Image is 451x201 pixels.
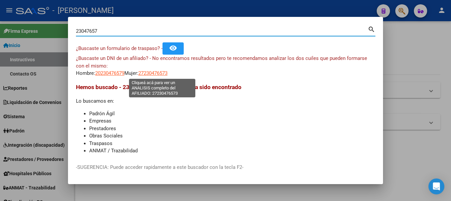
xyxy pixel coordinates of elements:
[76,164,375,171] p: -SUGERENCIA: Puede acceder rapidamente a este buscador con la tecla F2-
[89,155,375,162] li: Traspasos Direccion
[138,70,167,76] span: 27230476573
[76,45,162,51] span: ¿Buscaste un formulario de traspaso? -
[89,140,375,147] li: Traspasos
[89,117,375,125] li: Empresas
[95,70,124,76] span: 20230476579
[76,84,241,90] span: Hemos buscado - 23047657 - y el mismo no ha sido encontrado
[169,44,177,52] mat-icon: remove_red_eye
[89,125,375,132] li: Prestadores
[76,83,375,162] div: Lo buscamos en:
[89,147,375,155] li: ANMAT / Trazabilidad
[368,25,375,33] mat-icon: search
[76,55,367,69] span: ¿Buscaste un DNI de un afiliado? - No encontramos resultados pero te recomendamos analizar los do...
[76,55,375,77] div: Hombre: Mujer:
[428,178,444,194] div: Open Intercom Messenger
[89,132,375,140] li: Obras Sociales
[89,110,375,118] li: Padrón Ágil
